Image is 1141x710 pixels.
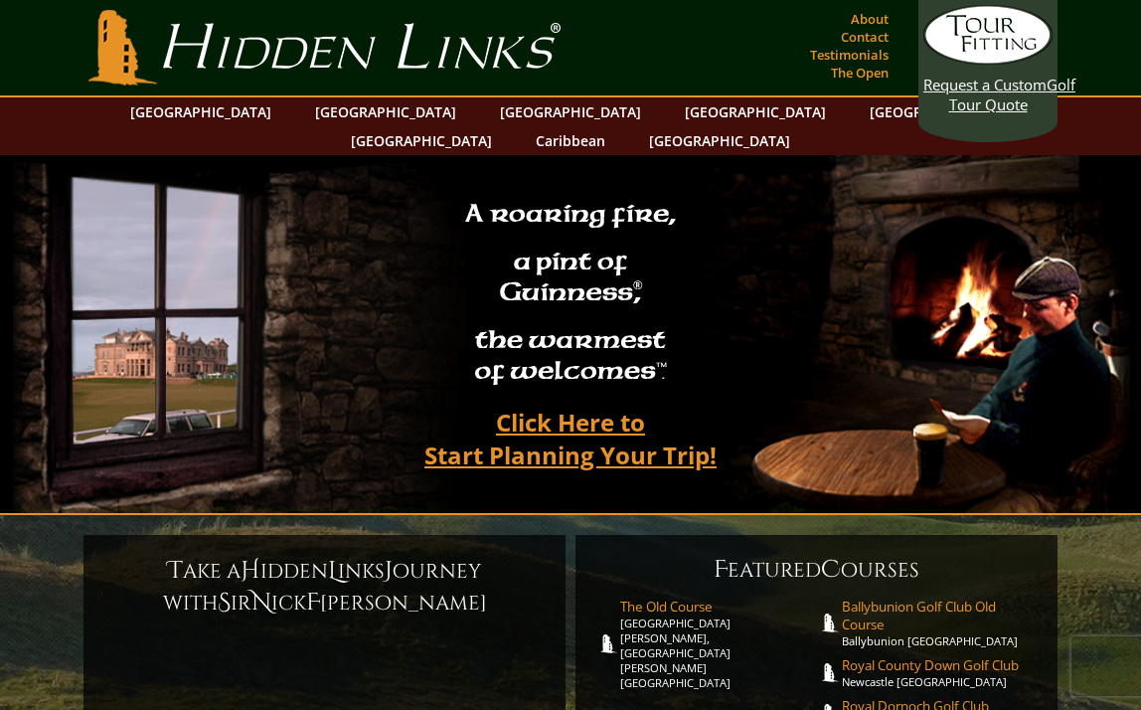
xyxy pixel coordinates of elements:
[490,97,651,126] a: [GEOGRAPHIC_DATA]
[595,554,1038,586] h6: eatured ourses
[842,656,1039,689] a: Royal County Down Golf ClubNewcastle [GEOGRAPHIC_DATA]
[168,555,183,587] span: T
[805,41,894,69] a: Testimonials
[842,656,1039,674] span: Royal County Down Golf Club
[305,97,466,126] a: [GEOGRAPHIC_DATA]
[836,23,894,51] a: Contact
[452,190,689,399] h2: A roaring fire, a pint of Guinness , the warmest of welcomes™.
[251,587,271,619] span: N
[241,555,260,587] span: H
[714,554,728,586] span: F
[526,126,615,155] a: Caribbean
[306,587,320,619] span: F
[675,97,836,126] a: [GEOGRAPHIC_DATA]
[620,598,817,616] span: The Old Course
[923,5,1053,114] a: Request a CustomGolf Tour Quote
[842,598,1039,633] span: Ballybunion Golf Club Old Course
[385,555,393,587] span: J
[846,5,894,33] a: About
[120,97,281,126] a: [GEOGRAPHIC_DATA]
[218,587,231,619] span: S
[103,555,546,619] h6: ake a idden inks ourney with ir ick [PERSON_NAME]
[842,598,1039,648] a: Ballybunion Golf Club Old CourseBallybunion [GEOGRAPHIC_DATA]
[620,598,817,690] a: The Old Course[GEOGRAPHIC_DATA][PERSON_NAME], [GEOGRAPHIC_DATA][PERSON_NAME] [GEOGRAPHIC_DATA]
[821,554,841,586] span: C
[341,126,502,155] a: [GEOGRAPHIC_DATA]
[405,399,736,478] a: Click Here toStart Planning Your Trip!
[923,75,1047,94] span: Request a Custom
[860,97,1021,126] a: [GEOGRAPHIC_DATA]
[826,59,894,87] a: The Open
[328,555,338,587] span: L
[639,126,800,155] a: [GEOGRAPHIC_DATA]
